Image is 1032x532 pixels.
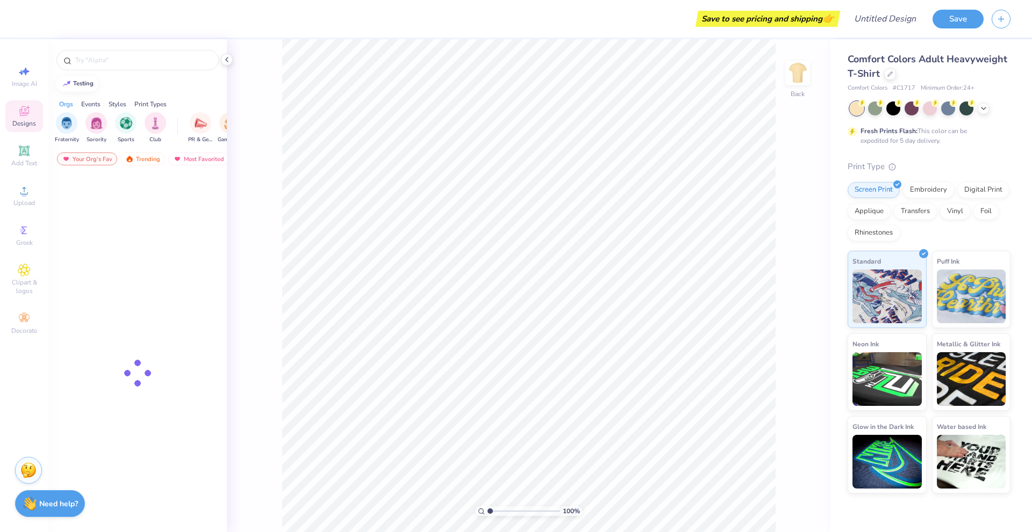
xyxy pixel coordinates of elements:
[149,117,161,129] img: Club Image
[109,99,126,109] div: Styles
[921,84,974,93] span: Minimum Order: 24 +
[74,55,212,65] input: Try "Alpha"
[218,112,242,144] div: filter for Game Day
[134,99,167,109] div: Print Types
[848,182,900,198] div: Screen Print
[845,8,924,30] input: Untitled Design
[195,117,207,129] img: PR & General Image
[59,99,73,109] div: Orgs
[13,199,35,207] span: Upload
[937,338,1000,349] span: Metallic & Glitter Ink
[62,155,70,163] img: most_fav.gif
[894,203,937,220] div: Transfers
[56,76,98,92] button: testing
[61,117,73,129] img: Fraternity Image
[11,326,37,335] span: Decorate
[822,12,834,25] span: 👉
[848,161,1010,173] div: Print Type
[852,421,914,432] span: Glow in the Dark Ink
[933,10,984,28] button: Save
[118,136,134,144] span: Sports
[85,112,107,144] button: filter button
[55,112,79,144] div: filter for Fraternity
[188,112,213,144] div: filter for PR & General
[937,435,1006,489] img: Water based Ink
[791,89,805,99] div: Back
[125,155,134,163] img: trending.gif
[861,126,993,145] div: This color can be expedited for 5 day delivery.
[5,278,43,295] span: Clipart & logos
[115,112,137,144] button: filter button
[852,435,922,489] img: Glow in the Dark Ink
[940,203,970,220] div: Vinyl
[563,506,580,516] span: 100 %
[16,238,33,247] span: Greek
[698,11,837,27] div: Save to see pricing and shipping
[852,352,922,406] img: Neon Ink
[848,53,1007,80] span: Comfort Colors Adult Heavyweight T-Shirt
[957,182,1009,198] div: Digital Print
[73,81,94,86] div: testing
[87,136,106,144] span: Sorority
[81,99,101,109] div: Events
[188,112,213,144] button: filter button
[787,62,808,84] img: Back
[90,117,103,129] img: Sorority Image
[224,117,236,129] img: Game Day Image
[145,112,166,144] button: filter button
[893,84,915,93] span: # C1717
[188,136,213,144] span: PR & General
[218,112,242,144] button: filter button
[149,136,161,144] span: Club
[145,112,166,144] div: filter for Club
[120,117,132,129] img: Sports Image
[973,203,999,220] div: Foil
[168,152,229,165] div: Most Favorited
[852,256,881,267] span: Standard
[848,84,887,93] span: Comfort Colors
[55,136,79,144] span: Fraternity
[57,152,117,165] div: Your Org's Fav
[12,119,36,128] span: Designs
[173,155,182,163] img: most_fav.gif
[115,112,137,144] div: filter for Sports
[218,136,242,144] span: Game Day
[937,352,1006,406] img: Metallic & Glitter Ink
[937,269,1006,323] img: Puff Ink
[848,203,891,220] div: Applique
[39,499,78,509] strong: Need help?
[120,152,165,165] div: Trending
[852,338,879,349] span: Neon Ink
[62,81,71,87] img: trend_line.gif
[55,112,79,144] button: filter button
[861,127,918,135] strong: Fresh Prints Flash:
[12,79,37,88] span: Image AI
[937,256,959,267] span: Puff Ink
[85,112,107,144] div: filter for Sorority
[937,421,986,432] span: Water based Ink
[848,225,900,241] div: Rhinestones
[903,182,954,198] div: Embroidery
[852,269,922,323] img: Standard
[11,159,37,167] span: Add Text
